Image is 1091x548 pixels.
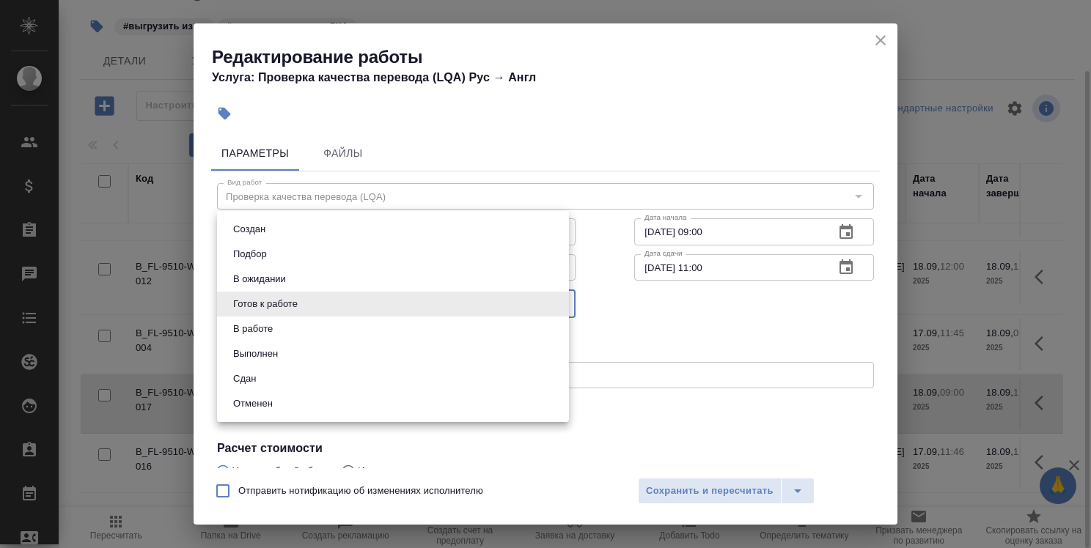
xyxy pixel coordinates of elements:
button: Готов к работе [229,296,302,312]
button: Выполнен [229,346,282,362]
button: Сдан [229,371,260,387]
button: Отменен [229,396,277,412]
button: Подбор [229,246,271,262]
button: В работе [229,321,277,337]
button: В ожидании [229,271,290,287]
button: Создан [229,221,270,237]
